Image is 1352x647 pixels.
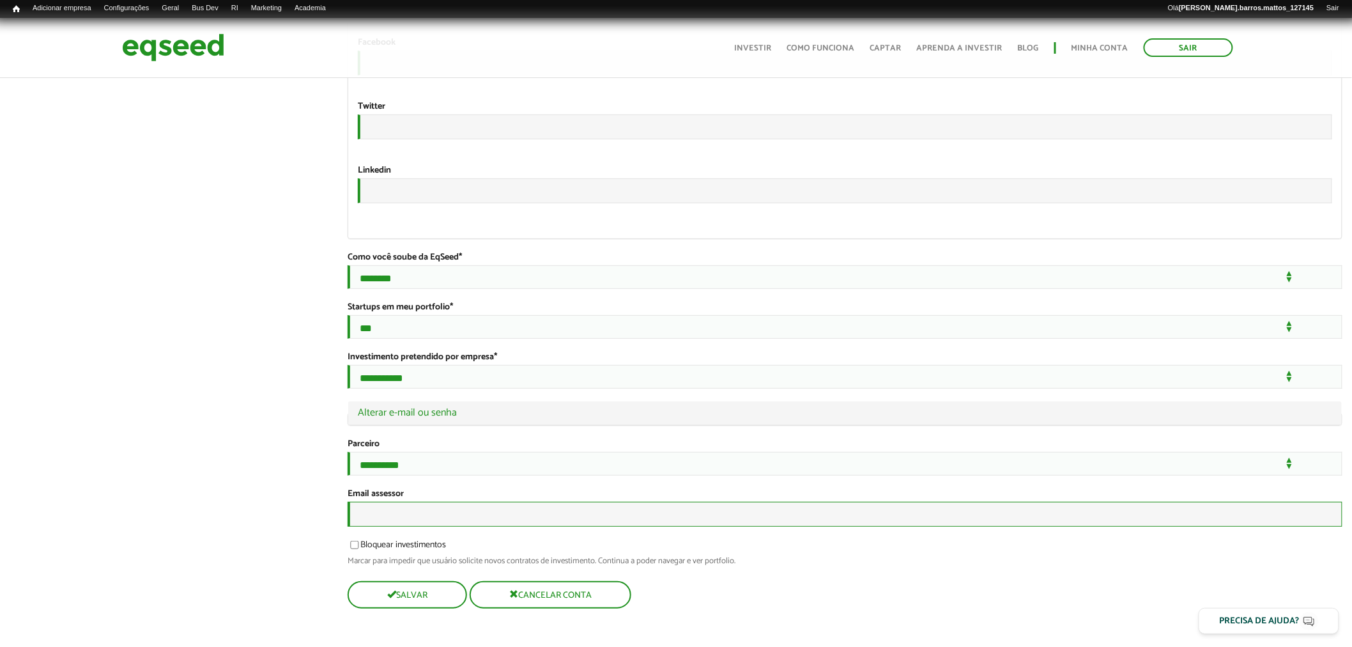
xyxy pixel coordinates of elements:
[26,3,98,13] a: Adicionar empresa
[185,3,225,13] a: Bus Dev
[348,353,497,362] label: Investimento pretendido por empresa
[225,3,245,13] a: RI
[13,4,20,13] span: Início
[122,31,224,65] img: EqSeed
[1018,44,1039,52] a: Blog
[348,581,467,609] button: Salvar
[288,3,332,13] a: Academia
[870,44,902,52] a: Captar
[787,44,855,52] a: Como funciona
[6,3,26,15] a: Início
[348,440,380,449] label: Parceiro
[358,166,391,175] label: Linkedin
[470,581,631,609] button: Cancelar conta
[348,303,453,312] label: Startups em meu portfolio
[459,250,462,265] span: Este campo é obrigatório.
[348,541,446,554] label: Bloquear investimentos
[358,102,385,111] label: Twitter
[1144,38,1233,57] a: Sair
[245,3,288,13] a: Marketing
[494,350,497,364] span: Este campo é obrigatório.
[917,44,1002,52] a: Aprenda a investir
[98,3,156,13] a: Configurações
[735,44,772,52] a: Investir
[450,300,453,315] span: Este campo é obrigatório.
[358,408,1332,418] a: Alterar e-mail ou senha
[1162,3,1320,13] a: Olá[PERSON_NAME].barros.mattos_127145
[348,557,1342,565] div: Marcar para impedir que usuário solicite novos contratos de investimento. Continua a poder navega...
[1320,3,1346,13] a: Sair
[1179,4,1314,12] strong: [PERSON_NAME].barros.mattos_127145
[348,490,404,499] label: Email assessor
[348,253,462,262] label: Como você soube da EqSeed
[155,3,185,13] a: Geral
[1072,44,1128,52] a: Minha conta
[343,541,366,549] input: Bloquear investimentos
